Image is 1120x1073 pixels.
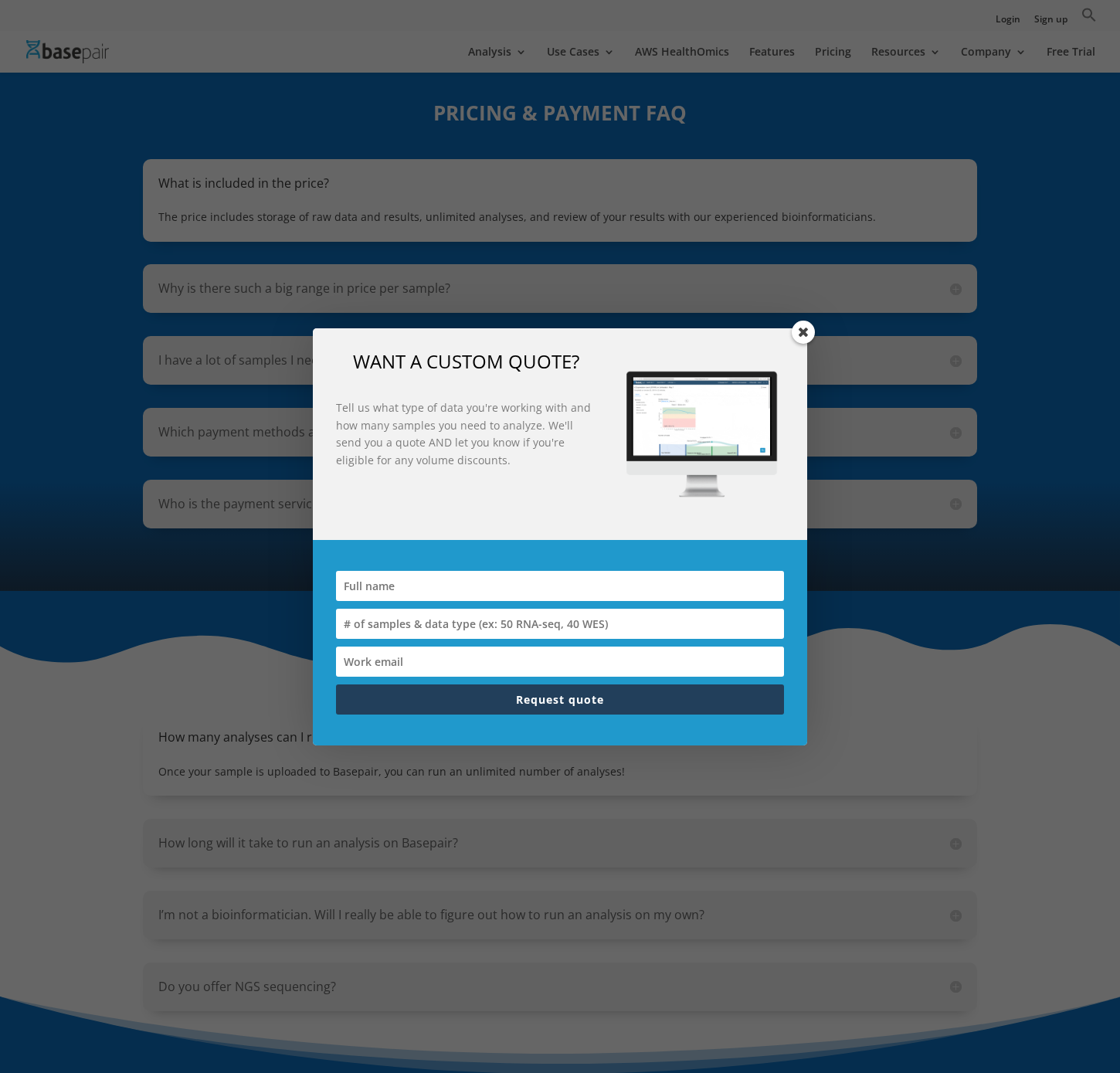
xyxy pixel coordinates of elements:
[1043,996,1101,1054] iframe: Drift Widget Chat Controller
[353,348,579,374] span: WANT A CUSTOM QUOTE?
[802,735,1111,1005] iframe: Drift Widget Chat Window
[336,571,784,601] input: Full name
[516,692,604,707] span: Request quote
[336,400,591,467] strong: Tell us what type of data you're working with and how many samples you need to analyze. We'll sen...
[336,684,784,715] button: Request quote
[336,647,784,677] input: Work email
[336,609,784,639] input: # of samples & data type (ex: 50 RNA-seq, 40 WES)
